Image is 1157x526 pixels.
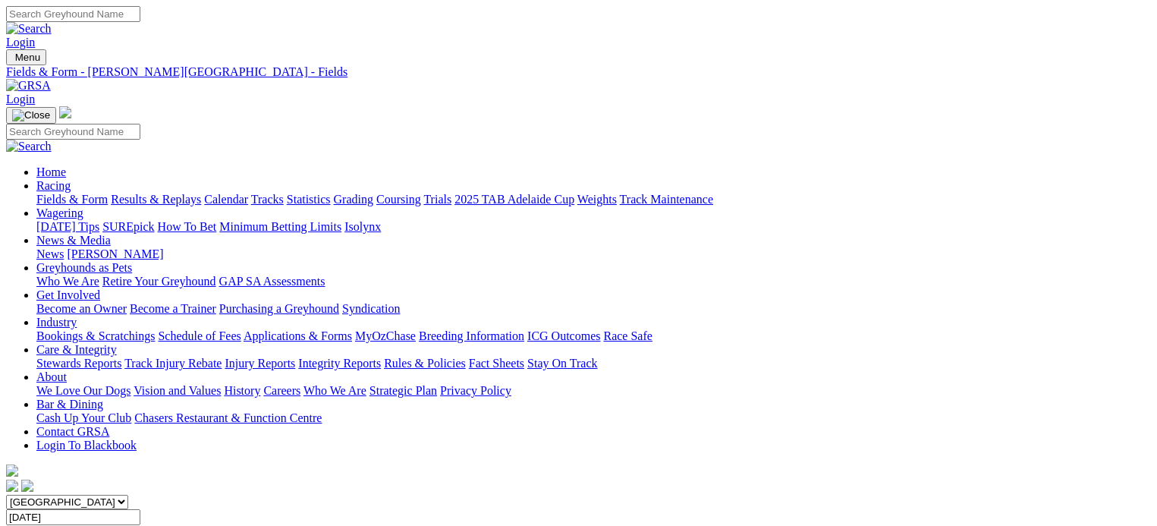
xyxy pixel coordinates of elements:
[287,193,331,206] a: Statistics
[369,384,437,397] a: Strategic Plan
[36,220,1151,234] div: Wagering
[36,357,1151,370] div: Care & Integrity
[36,329,155,342] a: Bookings & Scratchings
[36,220,99,233] a: [DATE] Tips
[454,193,574,206] a: 2025 TAB Adelaide Cup
[59,106,71,118] img: logo-grsa-white.png
[36,370,67,383] a: About
[251,193,284,206] a: Tracks
[36,275,1151,288] div: Greyhounds as Pets
[376,193,421,206] a: Coursing
[12,109,50,121] img: Close
[36,384,130,397] a: We Love Our Dogs
[603,329,652,342] a: Race Safe
[6,480,18,492] img: facebook.svg
[36,398,103,411] a: Bar & Dining
[224,384,260,397] a: History
[36,302,1151,316] div: Get Involved
[620,193,713,206] a: Track Maintenance
[36,193,108,206] a: Fields & Form
[130,302,216,315] a: Become a Trainer
[36,247,1151,261] div: News & Media
[36,439,137,452] a: Login To Blackbook
[527,357,597,370] a: Stay On Track
[15,52,40,63] span: Menu
[36,193,1151,206] div: Racing
[36,288,100,301] a: Get Involved
[36,261,132,274] a: Greyhounds as Pets
[67,247,163,260] a: [PERSON_NAME]
[6,509,140,525] input: Select date
[102,275,216,288] a: Retire Your Greyhound
[6,124,140,140] input: Search
[440,384,511,397] a: Privacy Policy
[134,384,221,397] a: Vision and Values
[36,411,1151,425] div: Bar & Dining
[6,36,35,49] a: Login
[134,411,322,424] a: Chasers Restaurant & Function Centre
[36,234,111,247] a: News & Media
[111,193,201,206] a: Results & Replays
[263,384,300,397] a: Careers
[219,275,325,288] a: GAP SA Assessments
[36,357,121,370] a: Stewards Reports
[36,179,71,192] a: Racing
[6,79,51,93] img: GRSA
[6,465,18,477] img: logo-grsa-white.png
[36,275,99,288] a: Who We Are
[219,220,341,233] a: Minimum Betting Limits
[36,165,66,178] a: Home
[158,329,241,342] a: Schedule of Fees
[469,357,524,370] a: Fact Sheets
[6,107,56,124] button: Toggle navigation
[36,343,117,356] a: Care & Integrity
[36,302,127,315] a: Become an Owner
[36,329,1151,343] div: Industry
[6,93,35,106] a: Login
[419,329,524,342] a: Breeding Information
[21,480,33,492] img: twitter.svg
[6,22,52,36] img: Search
[527,329,600,342] a: ICG Outcomes
[6,6,140,22] input: Search
[355,329,416,342] a: MyOzChase
[204,193,248,206] a: Calendar
[423,193,451,206] a: Trials
[124,357,222,370] a: Track Injury Rebate
[36,206,83,219] a: Wagering
[6,65,1151,79] a: Fields & Form - [PERSON_NAME][GEOGRAPHIC_DATA] - Fields
[36,247,64,260] a: News
[298,357,381,370] a: Integrity Reports
[6,49,46,65] button: Toggle navigation
[244,329,352,342] a: Applications & Forms
[334,193,373,206] a: Grading
[158,220,217,233] a: How To Bet
[102,220,154,233] a: SUREpick
[6,140,52,153] img: Search
[219,302,339,315] a: Purchasing a Greyhound
[36,425,109,438] a: Contact GRSA
[36,316,77,329] a: Industry
[384,357,466,370] a: Rules & Policies
[577,193,617,206] a: Weights
[344,220,381,233] a: Isolynx
[36,411,131,424] a: Cash Up Your Club
[303,384,366,397] a: Who We Are
[342,302,400,315] a: Syndication
[225,357,295,370] a: Injury Reports
[36,384,1151,398] div: About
